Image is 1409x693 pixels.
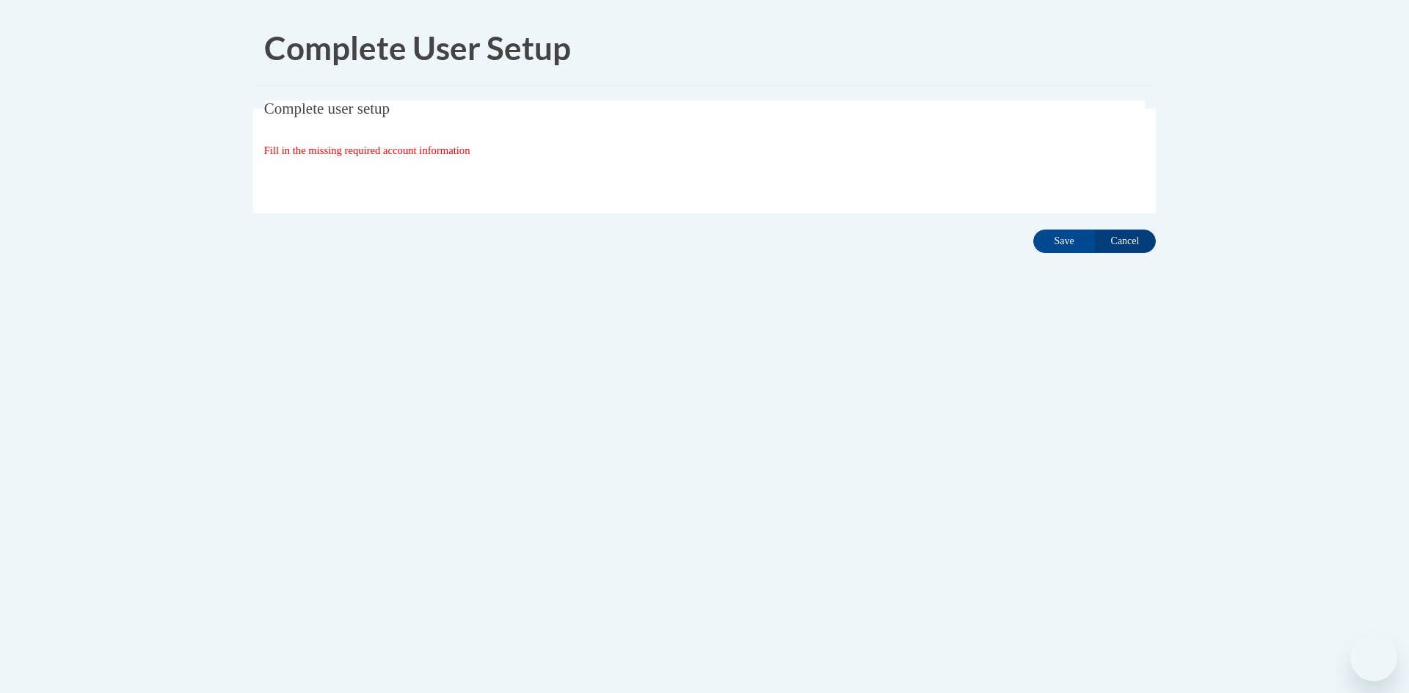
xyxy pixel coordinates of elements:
span: Complete User Setup [264,29,571,67]
input: Cancel [1094,230,1156,253]
span: Fill in the missing required account information [264,144,470,156]
iframe: Button to launch messaging window [1350,634,1397,681]
span: Complete user setup [264,100,390,117]
input: Save [1033,230,1095,253]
